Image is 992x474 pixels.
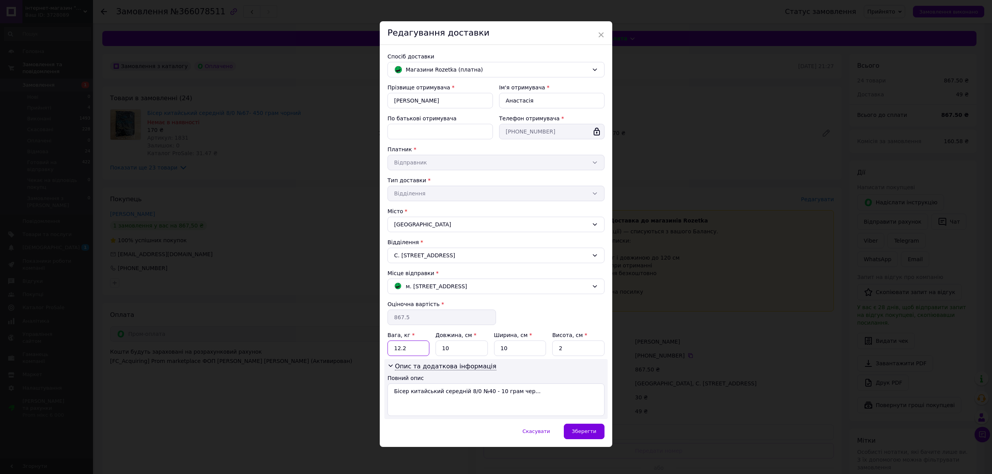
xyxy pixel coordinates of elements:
[387,84,450,91] label: Прізвище отримувача
[395,363,496,370] span: Опис та додаткова інформація
[598,28,604,41] span: ×
[387,332,415,338] label: Вага, кг
[387,248,604,263] div: С. [STREET_ADDRESS]
[494,332,532,338] label: Ширина, см
[436,332,477,338] label: Довжина, см
[387,217,604,232] div: [GEOGRAPHIC_DATA]
[387,375,424,381] label: Повний опис
[387,383,604,416] textarea: Бісер китайський середній 8/0 №40 - 10 грам чер...
[499,84,545,91] label: Ім'я отримувача
[499,115,560,121] label: Телефон отримувача
[387,145,604,153] div: Платник
[387,53,604,60] div: Спосіб доставки
[380,21,612,45] div: Редагування доставки
[406,65,589,74] span: Магазини Rozetka (платна)
[387,115,456,121] label: По батькові отримувача
[406,282,467,291] span: м. [STREET_ADDRESS]
[499,124,604,139] input: +380
[387,238,604,246] div: Відділення
[387,207,604,215] div: Місто
[552,332,587,338] label: Висота, см
[387,176,604,184] div: Тип доставки
[522,428,550,434] span: Скасувати
[572,428,596,434] span: Зберегти
[387,301,439,307] label: Оціночна вартість
[387,269,604,277] div: Місце відправки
